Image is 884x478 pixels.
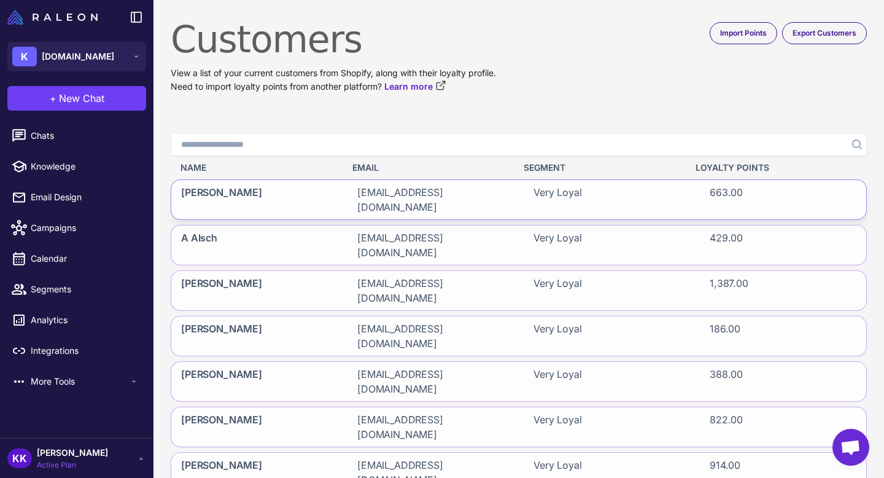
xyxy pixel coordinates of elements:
[357,230,504,260] span: [EMAIL_ADDRESS][DOMAIN_NAME]
[710,367,743,396] span: 388.00
[357,412,504,442] span: [EMAIL_ADDRESS][DOMAIN_NAME]
[710,230,743,260] span: 429.00
[171,407,867,447] div: [PERSON_NAME][EMAIL_ADDRESS][DOMAIN_NAME]Very Loyal822.00
[37,446,108,460] span: [PERSON_NAME]
[533,321,581,351] span: Very Loyal
[357,367,504,396] span: [EMAIL_ADDRESS][DOMAIN_NAME]
[59,91,104,106] span: New Chat
[171,225,867,265] div: A Alsch[EMAIL_ADDRESS][DOMAIN_NAME]Very Loyal429.00
[533,412,581,442] span: Very Loyal
[31,344,139,358] span: Integrations
[384,80,446,93] a: Learn more
[5,123,149,149] a: Chats
[533,276,581,305] span: Very Loyal
[357,276,504,305] span: [EMAIL_ADDRESS][DOMAIN_NAME]
[832,429,869,466] div: Open chat
[31,160,139,173] span: Knowledge
[7,86,146,111] button: +New Chat
[357,185,504,214] span: [EMAIL_ADDRESS][DOMAIN_NAME]
[181,412,262,442] span: [PERSON_NAME]
[181,230,217,260] span: A Alsch
[50,91,56,106] span: +
[7,42,146,71] button: K[DOMAIN_NAME]
[31,313,139,327] span: Analytics
[720,28,767,39] span: Import Points
[171,316,867,356] div: [PERSON_NAME][EMAIL_ADDRESS][DOMAIN_NAME]Very Loyal186.00
[171,361,867,402] div: [PERSON_NAME][EMAIL_ADDRESS][DOMAIN_NAME]Very Loyal388.00
[696,161,769,174] span: Loyalty Points
[793,28,856,39] span: Export Customers
[12,47,37,66] div: K
[171,80,867,93] p: Need to import loyalty points from another platform?
[7,10,103,25] a: Raleon Logo
[37,460,108,471] span: Active Plan
[181,276,262,305] span: [PERSON_NAME]
[533,230,581,260] span: Very Loyal
[5,338,149,364] a: Integrations
[5,215,149,241] a: Campaigns
[31,252,139,265] span: Calendar
[7,449,32,468] div: KK
[710,276,748,305] span: 1,387.00
[533,185,581,214] span: Very Loyal
[352,161,379,174] span: Email
[171,270,867,311] div: [PERSON_NAME][EMAIL_ADDRESS][DOMAIN_NAME]Very Loyal1,387.00
[31,190,139,204] span: Email Design
[171,17,867,61] h1: Customers
[171,179,867,220] div: [PERSON_NAME][EMAIL_ADDRESS][DOMAIN_NAME]Very Loyal663.00
[5,154,149,179] a: Knowledge
[524,161,565,174] span: Segment
[533,367,581,396] span: Very Loyal
[5,276,149,302] a: Segments
[357,321,504,351] span: [EMAIL_ADDRESS][DOMAIN_NAME]
[5,184,149,210] a: Email Design
[7,10,98,25] img: Raleon Logo
[171,66,867,80] p: View a list of your current customers from Shopify, along with their loyalty profile.
[42,50,114,63] span: [DOMAIN_NAME]
[5,307,149,333] a: Analytics
[710,185,743,214] span: 663.00
[710,321,740,351] span: 186.00
[31,129,139,143] span: Chats
[181,367,262,396] span: [PERSON_NAME]
[181,321,262,351] span: [PERSON_NAME]
[180,161,206,174] span: Name
[31,221,139,235] span: Campaigns
[31,283,139,296] span: Segments
[845,133,867,156] button: Search
[710,412,743,442] span: 822.00
[5,246,149,272] a: Calendar
[31,375,129,388] span: More Tools
[181,185,262,214] span: [PERSON_NAME]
